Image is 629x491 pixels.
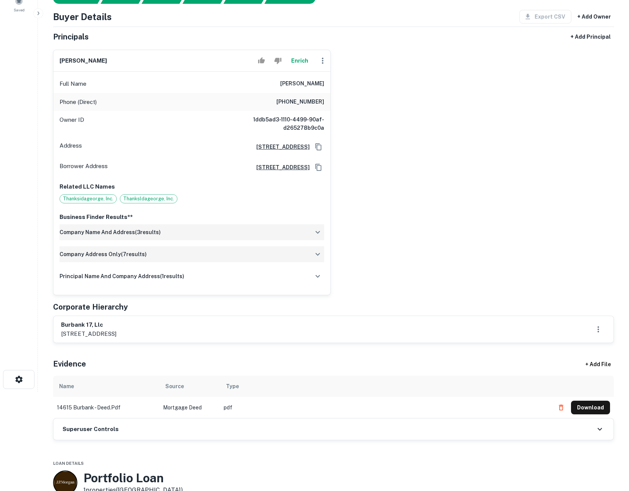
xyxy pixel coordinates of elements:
[60,212,324,222] p: Business Finder Results**
[14,7,25,13] span: Saved
[83,471,183,485] h3: Portfolio Loan
[568,30,614,44] button: + Add Principal
[60,57,107,65] h6: [PERSON_NAME]
[255,53,268,68] button: Accept
[60,98,97,107] p: Phone (Direct)
[53,397,159,418] td: 14615 burbank - deed.pdf
[226,382,239,391] div: Type
[120,195,177,203] span: Thanksldageorge, Inc.
[60,115,84,132] p: Owner ID
[571,401,610,414] button: Download
[53,301,128,313] h5: Corporate Hierarchy
[60,79,86,88] p: Full Name
[276,98,324,107] h6: [PHONE_NUMBER]
[60,141,82,153] p: Address
[53,376,614,418] div: scrollable content
[591,430,629,467] iframe: Chat Widget
[53,10,112,24] h4: Buyer Details
[250,163,310,172] a: [STREET_ADDRESS]
[165,382,184,391] div: Source
[159,376,220,397] th: Source
[159,397,220,418] td: Mortgage Deed
[574,10,614,24] button: + Add Owner
[53,376,159,397] th: Name
[220,397,551,418] td: pdf
[554,401,568,414] button: Delete file
[280,79,324,88] h6: [PERSON_NAME]
[60,228,161,236] h6: company name and address ( 3 results)
[271,53,284,68] button: Reject
[60,250,147,258] h6: company address only ( 7 results)
[288,53,312,68] button: Enrich
[313,141,324,153] button: Copy Address
[53,461,84,466] span: Loan Details
[61,321,116,329] h6: burbank 17, llc
[60,162,108,173] p: Borrower Address
[60,182,324,191] p: Related LLC Names
[313,162,324,173] button: Copy Address
[53,358,86,370] h5: Evidence
[60,195,116,203] span: Thanksidageorge, Inc.
[61,329,116,338] p: [STREET_ADDRESS]
[250,143,310,151] a: [STREET_ADDRESS]
[220,376,551,397] th: Type
[63,425,119,434] h6: Superuser Controls
[60,272,184,280] h6: principal name and company address ( 1 results)
[571,357,624,371] div: + Add File
[53,31,89,42] h5: Principals
[59,382,74,391] div: Name
[233,115,324,132] h6: 1ddb5ad3-1110-4499-90af-d265278b9c0a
